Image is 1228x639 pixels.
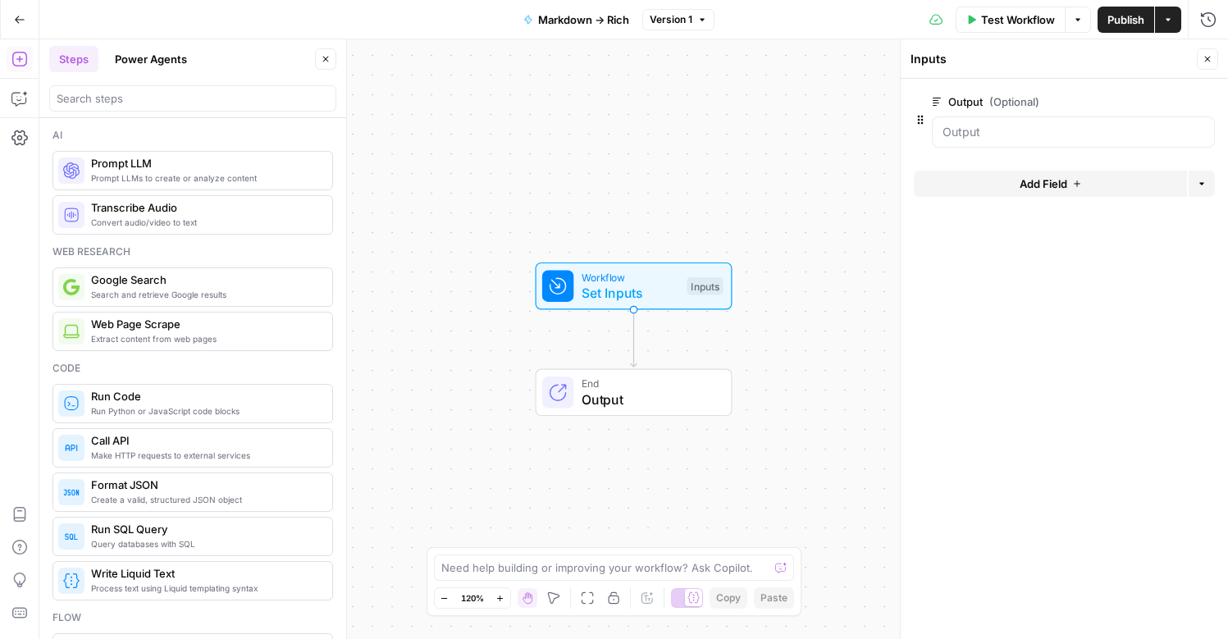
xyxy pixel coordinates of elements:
[57,90,329,107] input: Search steps
[932,94,1122,110] label: Output
[52,361,333,376] div: Code
[956,7,1065,33] button: Test Workflow
[582,376,715,391] span: End
[91,449,319,462] span: Make HTTP requests to external services
[482,262,787,310] div: WorkflowSet InputsInputs
[482,369,787,417] div: EndOutput
[914,171,1187,197] button: Add Field
[91,537,319,550] span: Query databases with SQL
[760,591,787,605] span: Paste
[91,582,319,595] span: Process text using Liquid templating syntax
[91,404,319,418] span: Run Python or JavaScript code blocks
[538,11,629,28] span: Markdown -> Rich
[582,390,715,409] span: Output
[52,128,333,143] div: Ai
[91,199,319,216] span: Transcribe Audio
[49,46,98,72] button: Steps
[989,94,1039,110] span: (Optional)
[52,244,333,259] div: Web research
[52,610,333,625] div: Flow
[91,565,319,582] span: Write Liquid Text
[650,12,692,27] span: Version 1
[1107,11,1144,28] span: Publish
[91,216,319,229] span: Convert audio/video to text
[461,591,484,605] span: 120%
[91,521,319,537] span: Run SQL Query
[582,269,679,285] span: Workflow
[582,283,679,303] span: Set Inputs
[91,332,319,345] span: Extract content from web pages
[943,124,1204,140] input: Output
[91,155,319,171] span: Prompt LLM
[642,9,714,30] button: Version 1
[716,591,741,605] span: Copy
[911,51,1192,67] div: Inputs
[91,171,319,185] span: Prompt LLMs to create or analyze content
[91,432,319,449] span: Call API
[1020,176,1067,192] span: Add Field
[91,272,319,288] span: Google Search
[1098,7,1154,33] button: Publish
[91,493,319,506] span: Create a valid, structured JSON object
[91,477,319,493] span: Format JSON
[754,587,794,609] button: Paste
[91,316,319,332] span: Web Page Scrape
[105,46,197,72] button: Power Agents
[631,310,637,367] g: Edge from start to end
[687,277,723,295] div: Inputs
[91,388,319,404] span: Run Code
[981,11,1055,28] span: Test Workflow
[91,288,319,301] span: Search and retrieve Google results
[710,587,747,609] button: Copy
[514,7,639,33] button: Markdown -> Rich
